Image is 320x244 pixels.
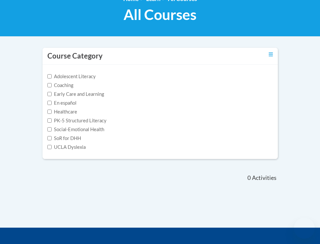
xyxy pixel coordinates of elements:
span: All Courses [124,6,196,23]
iframe: Button to launch messaging window [294,218,315,239]
span: 0 [247,174,251,182]
label: UCLA Dyslexia [47,144,86,151]
label: En español [47,99,76,107]
h3: Course Category [47,51,103,61]
label: Coaching [47,82,73,89]
label: Early Care and Learning [47,91,104,98]
input: Checkbox for Options [47,136,52,140]
input: Checkbox for Options [47,127,52,131]
label: PK-5 Structured Literacy [47,117,107,124]
input: Checkbox for Options [47,118,52,123]
input: Checkbox for Options [47,101,52,105]
input: Checkbox for Options [47,74,52,78]
input: Checkbox for Options [47,145,52,149]
span: Activities [252,174,277,182]
label: Adolescent Literacy [47,73,96,80]
a: Toggle collapse [269,51,273,58]
label: Healthcare [47,108,77,115]
label: SoR for DHH [47,135,81,142]
input: Checkbox for Options [47,92,52,96]
input: Checkbox for Options [47,83,52,87]
input: Checkbox for Options [47,110,52,114]
label: Social-Emotional Health [47,126,104,133]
